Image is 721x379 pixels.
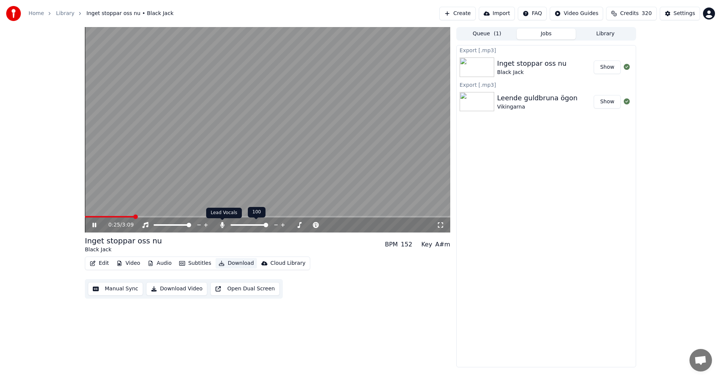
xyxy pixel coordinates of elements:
[86,10,173,17] span: Inget stoppar oss nu • Black Jack
[56,10,74,17] a: Library
[88,282,143,296] button: Manual Sync
[85,246,162,254] div: Black Jack
[518,7,547,20] button: FAQ
[206,208,242,218] div: Lead Vocals
[145,258,175,269] button: Audio
[517,29,576,39] button: Jobs
[642,10,652,17] span: 320
[457,80,636,89] div: Export [.mp3]
[594,95,621,109] button: Show
[29,10,173,17] nav: breadcrumb
[689,349,712,371] div: Öppna chatt
[497,58,567,69] div: Inget stoppar oss nu
[550,7,603,20] button: Video Guides
[620,10,638,17] span: Credits
[439,7,476,20] button: Create
[109,221,120,229] span: 0:25
[594,60,621,74] button: Show
[210,282,280,296] button: Open Dual Screen
[216,258,257,269] button: Download
[497,93,578,103] div: Leende guldbruna ögon
[270,260,305,267] div: Cloud Library
[401,240,412,249] div: 152
[113,258,143,269] button: Video
[109,221,127,229] div: /
[674,10,695,17] div: Settings
[497,103,578,111] div: Vikingarna
[146,282,207,296] button: Download Video
[497,69,567,76] div: Black Jack
[85,236,162,246] div: Inget stoppar oss nu
[479,7,515,20] button: Import
[29,10,44,17] a: Home
[494,30,501,38] span: ( 1 )
[576,29,635,39] button: Library
[457,29,517,39] button: Queue
[435,240,450,249] div: A#m
[660,7,700,20] button: Settings
[248,207,265,217] div: 100
[122,221,134,229] span: 3:09
[606,7,656,20] button: Credits320
[176,258,214,269] button: Subtitles
[421,240,432,249] div: Key
[457,45,636,54] div: Export [.mp3]
[385,240,398,249] div: BPM
[6,6,21,21] img: youka
[87,258,112,269] button: Edit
